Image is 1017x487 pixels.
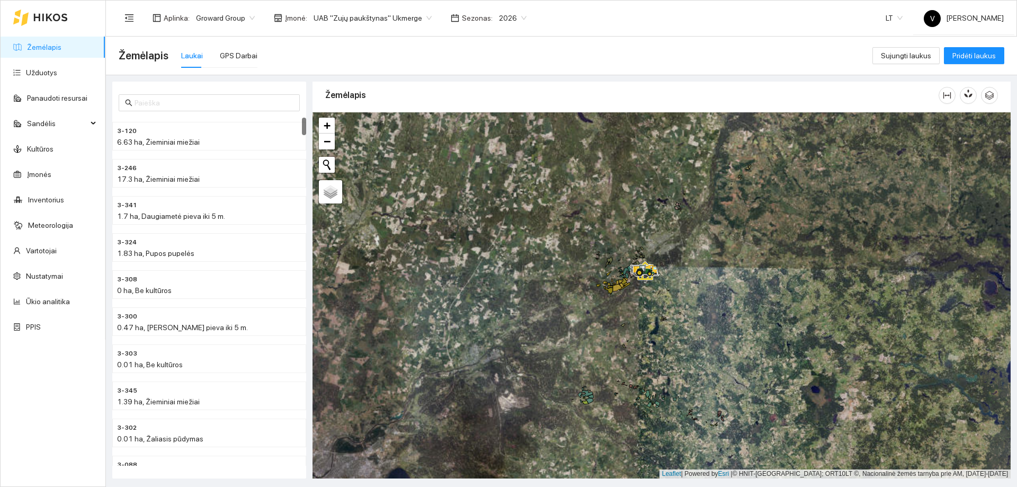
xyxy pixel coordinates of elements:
div: GPS Darbai [220,50,257,61]
a: Užduotys [26,68,57,77]
a: Leaflet [662,470,681,477]
span: 3-302 [117,423,137,433]
button: Sujungti laukus [872,47,940,64]
div: | Powered by © HNIT-[GEOGRAPHIC_DATA]; ORT10LT ©, Nacionalinė žemės tarnyba prie AM, [DATE]-[DATE] [659,470,1011,479]
span: 3-088 [117,460,137,470]
span: 3-324 [117,237,137,247]
span: Sandėlis [27,113,87,134]
span: − [324,135,331,148]
span: shop [274,14,282,22]
span: 6.63 ha, Žieminiai miežiai [117,138,200,146]
span: Aplinka : [164,12,190,24]
a: Kultūros [27,145,53,153]
a: Žemėlapis [27,43,61,51]
span: Sujungti laukus [881,50,931,61]
a: Ūkio analitika [26,297,70,306]
button: Initiate a new search [319,157,335,173]
a: Sujungti laukus [872,51,940,60]
span: Sezonas : [462,12,493,24]
a: Meteorologija [28,221,73,229]
span: 2026 [499,10,527,26]
button: menu-fold [119,7,140,29]
a: Zoom out [319,134,335,149]
button: Pridėti laukus [944,47,1004,64]
span: 3-246 [117,163,137,173]
span: 0.01 ha, Žaliasis pūdymas [117,435,203,443]
span: 0.47 ha, [PERSON_NAME] pieva iki 5 m. [117,323,248,332]
span: 3-120 [117,126,137,136]
span: 3-308 [117,275,137,285]
span: LT [886,10,903,26]
span: 3-341 [117,200,137,210]
span: 3-300 [117,312,137,322]
a: Zoom in [319,118,335,134]
a: Layers [319,180,342,203]
button: column-width [939,87,956,104]
span: 1.83 ha, Pupos pupelės [117,249,194,258]
a: Panaudoti resursai [27,94,87,102]
span: UAB "Zujų paukštynas" Ukmerge [314,10,432,26]
a: Inventorius [28,196,64,204]
a: Pridėti laukus [944,51,1004,60]
span: Įmonė : [285,12,307,24]
span: | [731,470,733,477]
span: V [930,10,935,27]
span: 0 ha, Be kultūros [117,286,172,295]
span: 3-345 [117,386,137,396]
div: Laukai [181,50,203,61]
span: 17.3 ha, Žieminiai miežiai [117,175,200,183]
span: menu-fold [124,13,134,23]
a: Nustatymai [26,272,63,280]
input: Paieška [135,97,293,109]
span: [PERSON_NAME] [924,14,1004,22]
a: Vartotojai [26,246,57,255]
span: Groward Group [196,10,255,26]
span: column-width [939,91,955,100]
span: 3-303 [117,349,137,359]
a: Esri [718,470,729,477]
div: Žemėlapis [325,80,939,110]
span: search [125,99,132,107]
span: 1.39 ha, Žieminiai miežiai [117,397,200,406]
span: layout [153,14,161,22]
span: Žemėlapis [119,47,168,64]
span: + [324,119,331,132]
span: Pridėti laukus [952,50,996,61]
span: calendar [451,14,459,22]
a: Įmonės [27,170,51,179]
span: 0.01 ha, Be kultūros [117,360,183,369]
a: PPIS [26,323,41,331]
span: 1.7 ha, Daugiametė pieva iki 5 m. [117,212,225,220]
